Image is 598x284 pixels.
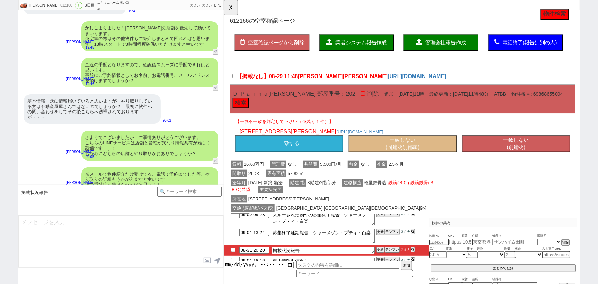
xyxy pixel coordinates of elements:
input: 5 [467,251,477,258]
div: 直近の手配となりますので、確認後スムーズに手配できればと思います。 事前にご予約情報としてお名前、お電話番号、メールアドレスを頂けますでしょうか？ [81,58,218,87]
span: 礼金 [163,173,175,181]
span: [PERSON_NAME][PERSON_NAME] [80,79,176,85]
span: 建物 [477,246,505,252]
button: ↺ [213,158,218,164]
button: テンプレ [385,247,400,253]
button: 更新 [376,247,385,253]
span: 軽量鉄骨造 [8,192,226,208]
span: 築年月 [8,192,25,201]
div: さようでございましたか、ご事情ありがとうございます。 こちらのLINEサービスは店舗と管轄が異なり情報共有が難しく恐縮です、、！ ちなみにどちらの店舗とやり取りがおありでしょうか？ [81,131,218,160]
span: 構造 [515,246,542,252]
span: 建物構造 [127,192,149,201]
div: ※メールで物件紹介だけ受けてる、電話で予約までした等、やり取りの詳細もうかがえますと幸いです ※二重対応を避けられればと思います [81,167,218,192]
span: 共益費 [85,173,102,181]
span: スミカ_BPO [202,3,222,7]
a: [URL][DOMAIN_NAME] [121,139,171,144]
div: 612166 [58,3,74,8]
span: 3階建/2階部分 [88,192,122,201]
span: 電話終了(報告は別の人) [299,43,358,49]
p: [PERSON_NAME] [66,76,94,82]
span: 2.5ヶ月 [175,173,194,181]
p: 19:46 [66,81,94,87]
span: [DATE] 新築 新築 [25,192,64,201]
span: 2LDK [25,182,39,191]
span: 16.60万円 [20,173,44,181]
span: 鉄筋(ＲＣ),鉄筋鉄骨(ＳＲＣ)希望 [8,192,226,208]
button: 物件検索 [340,10,370,21]
span: 階建/階 [70,192,88,201]
span: 吹出No [429,233,448,239]
button: 業者システム報告作成 [102,37,183,55]
span: 管理会社報告作成 [216,43,260,49]
span: → [12,139,16,144]
span: スミカ [190,3,200,7]
div: ! [75,2,82,9]
button: 一致しない(別建物) [256,146,372,164]
span: 所在地 [8,210,25,218]
span: 専有面積 [45,182,67,191]
span: 物件番号: 69868655094 [309,98,364,104]
h1: の空室確認ページ [6,19,378,26]
span: ATBB [290,98,303,104]
span: 交通 (最寄駅/バス停) [8,220,54,228]
span: 家賃 [462,233,472,239]
button: テンプレ [385,229,400,235]
input: 30.5 [429,251,447,258]
button: 管理会社報告作成 [193,37,273,55]
input: 2 [505,251,515,258]
a: [URL][DOMAIN_NAME] [176,79,239,85]
button: 一致する [12,146,128,164]
button: 更新 [376,257,385,263]
span: スミカ [400,248,411,251]
span: [STREET_ADDRESS][PERSON_NAME] [25,210,114,218]
input: サンハイム田町 [493,239,537,245]
span: 利用駅1 [8,229,27,238]
span: 612166 [6,19,27,26]
span: 間取 [447,246,467,252]
input: 東京都港区海岸３ [472,239,493,245]
span: 主要採光面 [37,200,63,208]
input: 【掲載なし】08-29 11:48[PERSON_NAME][PERSON_NAME] [9,80,13,84]
div: エキマエホーム 溝の口店 [97,0,132,11]
span: 階数 [505,246,515,252]
span: 敷金 [133,173,145,181]
span: 住所 [472,233,493,239]
button: 電話終了(報告は別の人) [284,37,364,55]
input: https://suumo.jp/chintai/jnc_000022489271 [448,239,462,245]
input: 🔍キーワード検索 [157,187,222,197]
span: 最終更新：[DATE]11時48分 [215,98,284,104]
span: 掲載状況報告 [22,190,48,196]
button: 検索 [9,105,27,116]
span: 掲載元 [537,233,547,239]
span: 家賃 [462,277,472,282]
input: https://suumo.jp/chintai/jnc_000022489271 [542,251,570,258]
p: [PERSON_NAME] [66,180,94,186]
button: テンプレ [385,257,400,263]
span: [STREET_ADDRESS][PERSON_NAME] [16,138,121,145]
span: 広さ [429,246,447,252]
p: 20:05 [66,154,94,160]
img: 0hxuocgbcFJ1pCGgqmXUhZJTJKJDBha35IaC86OXAccDl-f2Jfayw_PHMaLD4tLzIJaX49NXITcG5OCVA8XEzbbkUqeW17LmY... [20,2,27,9]
span: [GEOGRAPHIC_DATA] [GEOGRAPHIC_DATA][DEMOGRAPHIC_DATA]9分 [54,220,220,228]
input: キーワード [296,270,413,277]
label: 【掲載なし】08-29 11:48 [9,78,176,86]
button: 一致しない(同建物別部屋) [134,146,250,164]
p: 19:41 [128,9,137,14]
span: 吹出No [429,277,448,282]
span: [GEOGRAPHIC_DATA]ブルーライン [PERSON_NAME][GEOGRAPHIC_DATA]14分 [27,229,210,238]
span: 物件名 [493,277,537,282]
span: 間取り [8,182,25,191]
div: 3日目 [85,3,95,8]
p: 19:45 [66,45,94,50]
span: 賃料 [8,173,20,181]
span: 5,500円/月 [102,173,127,181]
span: スミカ [400,258,411,262]
input: 1234567 [429,240,448,245]
div: かしこまりました！[PERSON_NAME]の店舗を優先して動いてまいります。 ※空室の際はその他物件もご紹介しまとめて回れればと思います、13時スタートで3時間程度確保いただけますと幸いです [81,21,218,51]
p: 20:02 [163,118,171,123]
div: 基本情報 既に情報届いていると思いますが やり取りしている方は不動産屋屋さんではないのでしょうか？ 最初に物件への問い合わせをしてその後こちらへ誘導されておりますが・・・ [24,94,161,124]
p: 【一致不一致を判定して下さい（※残り 1 件）】 [12,127,372,134]
p: [PERSON_NAME] [66,39,94,45]
span: 入力専用URL [542,246,570,252]
input: 10.5 [462,239,472,245]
